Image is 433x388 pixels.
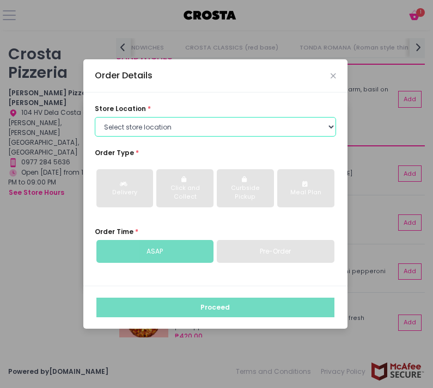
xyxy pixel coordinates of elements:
span: Order Type [95,148,134,157]
div: Curbside Pickup [224,184,267,201]
span: Order Time [95,227,133,236]
div: Order Details [95,69,153,82]
button: Proceed [96,298,334,317]
div: Click and Collect [163,184,206,201]
button: Close [331,73,336,79]
div: Meal Plan [284,188,327,197]
span: store location [95,104,146,113]
div: Delivery [103,188,147,197]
